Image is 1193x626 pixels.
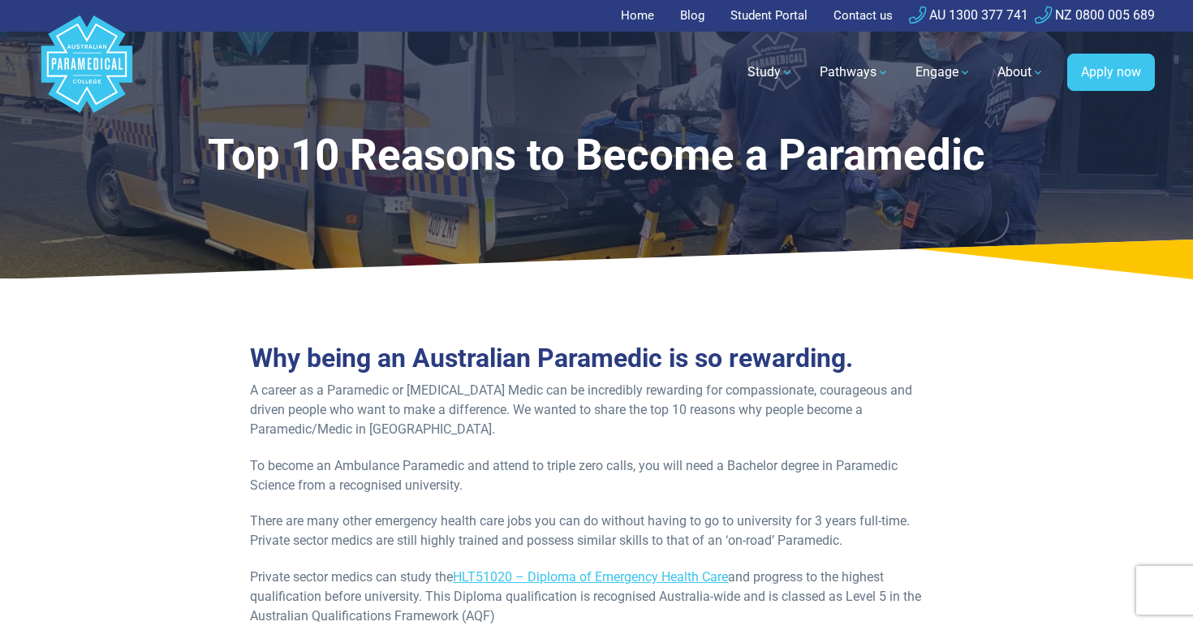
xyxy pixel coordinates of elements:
[453,569,728,585] a: HLT51020 – Diploma of Emergency Health Care
[988,50,1054,95] a: About
[738,50,803,95] a: Study
[38,32,136,114] a: Australian Paramedical College
[810,50,899,95] a: Pathways
[250,512,942,550] p: There are many other emergency health care jobs you can do without having to go to university for...
[1035,7,1155,23] a: NZ 0800 005 689
[250,381,942,439] p: A career as a Paramedic or [MEDICAL_DATA] Medic can be incredibly rewarding for compassionate, co...
[250,456,942,495] p: To become an Ambulance Paramedic and attend to triple zero calls, you will need a Bachelor degree...
[250,568,942,626] p: Private sector medics can study the and progress to the highest qualification before university. ...
[909,7,1028,23] a: AU 1300 377 741
[1067,54,1155,91] a: Apply now
[906,50,981,95] a: Engage
[178,130,1015,181] h1: Top 10 Reasons to Become a Paramedic
[250,343,942,373] h2: Why being an Australian Paramedic is so rewarding.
